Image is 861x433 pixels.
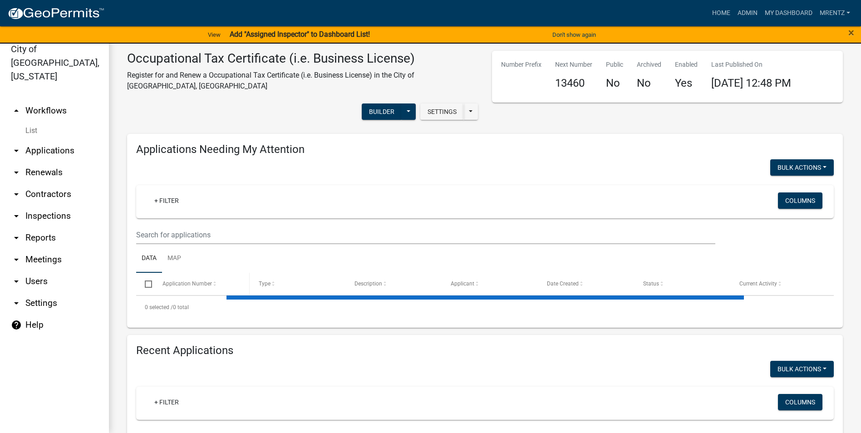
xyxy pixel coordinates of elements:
[153,273,250,295] datatable-header-cell: Application Number
[538,273,635,295] datatable-header-cell: Date Created
[606,60,623,69] p: Public
[11,276,22,287] i: arrow_drop_down
[739,280,777,287] span: Current Activity
[770,361,834,377] button: Bulk Actions
[442,273,538,295] datatable-header-cell: Applicant
[816,5,854,22] a: Mrentz
[731,273,827,295] datatable-header-cell: Current Activity
[770,159,834,176] button: Bulk Actions
[549,27,600,42] button: Don't show again
[675,77,698,90] h4: Yes
[136,244,162,273] a: Data
[11,189,22,200] i: arrow_drop_down
[606,77,623,90] h4: No
[230,30,370,39] strong: Add "Assigned Inspector" to Dashboard List!
[675,60,698,69] p: Enabled
[11,211,22,221] i: arrow_drop_down
[761,5,816,22] a: My Dashboard
[362,103,402,120] button: Builder
[11,145,22,156] i: arrow_drop_down
[555,77,592,90] h4: 13460
[147,192,186,209] a: + Filter
[136,143,834,156] h4: Applications Needing My Attention
[11,167,22,178] i: arrow_drop_down
[250,273,346,295] datatable-header-cell: Type
[637,77,661,90] h4: No
[136,273,153,295] datatable-header-cell: Select
[711,77,791,89] span: [DATE] 12:48 PM
[11,254,22,265] i: arrow_drop_down
[127,70,478,92] p: Register for and Renew a Occupational Tax Certificate (i.e. Business License) in the City of [GEO...
[778,394,822,410] button: Columns
[555,60,592,69] p: Next Number
[734,5,761,22] a: Admin
[136,296,834,319] div: 0 total
[204,27,224,42] a: View
[127,51,478,66] h3: Occupational Tax Certificate (i.e. Business License)
[848,27,854,38] button: Close
[147,394,186,410] a: + Filter
[501,60,541,69] p: Number Prefix
[451,280,474,287] span: Applicant
[162,280,212,287] span: Application Number
[711,60,791,69] p: Last Published On
[259,280,271,287] span: Type
[11,105,22,116] i: arrow_drop_up
[11,320,22,330] i: help
[145,304,173,310] span: 0 selected /
[708,5,734,22] a: Home
[635,273,731,295] datatable-header-cell: Status
[354,280,382,287] span: Description
[11,232,22,243] i: arrow_drop_down
[420,103,464,120] button: Settings
[637,60,661,69] p: Archived
[136,226,715,244] input: Search for applications
[848,26,854,39] span: ×
[162,244,187,273] a: Map
[11,298,22,309] i: arrow_drop_down
[547,280,579,287] span: Date Created
[643,280,659,287] span: Status
[136,344,834,357] h4: Recent Applications
[346,273,442,295] datatable-header-cell: Description
[778,192,822,209] button: Columns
